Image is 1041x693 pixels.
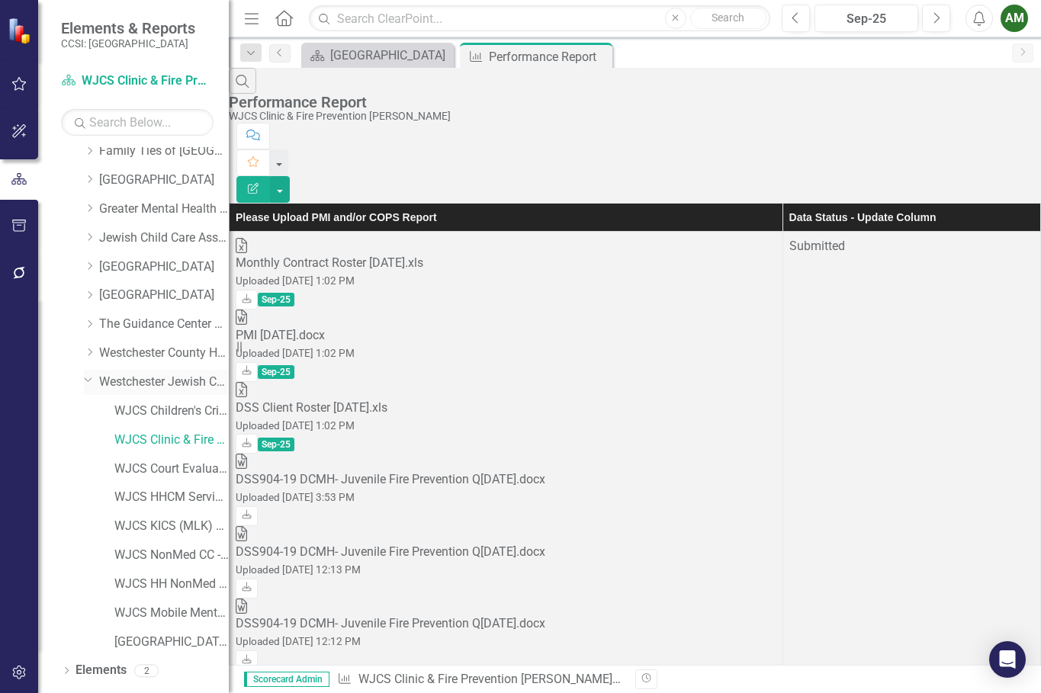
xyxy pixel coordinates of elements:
span: Sep-25 [258,438,294,451]
small: CCSI: [GEOGRAPHIC_DATA] [61,37,195,50]
div: Monthly Contract Roster [DATE].xls [236,255,776,272]
div: 2 [134,664,159,677]
div: Performance Report [489,47,609,66]
input: Search Below... [61,109,214,136]
span: Elements & Reports [61,19,195,37]
input: Search ClearPoint... [309,5,770,32]
a: [GEOGRAPHIC_DATA] [99,287,229,304]
a: WJCS HHCM Service Dollars - Children [114,489,229,506]
img: ClearPoint Strategy [8,18,34,44]
a: Family Ties of [GEOGRAPHIC_DATA], Inc. [99,143,229,160]
div: PMI [DATE].docx [236,327,776,345]
div: Data Status - Update Column [789,210,1034,225]
a: WJCS KICS (MLK) SBMH [114,518,229,535]
small: Uploaded [DATE] 1:02 PM [236,347,355,359]
div: » » [337,671,624,688]
div: Open Intercom Messenger [989,641,1026,678]
span: Sep-25 [258,293,294,306]
a: Westchester Jewish Community Svcs, Inc [99,374,229,391]
div: DSS904-19 DCMH- Juvenile Fire Prevention Q[DATE].docx [236,471,776,489]
a: Jewish Child Care Association [99,229,229,247]
a: [GEOGRAPHIC_DATA] - School Support Project II [114,634,229,651]
a: Elements [76,662,127,679]
small: Uploaded [DATE] 1:02 PM [236,419,355,432]
a: WJCS Children's Crisis Stabilization [114,403,229,420]
span: Submitted [789,239,845,253]
button: Search [690,8,766,29]
small: Uploaded [DATE] 12:13 PM [236,563,361,576]
a: WJCS HH NonMed CM - Children [114,576,229,593]
a: [GEOGRAPHIC_DATA] [99,172,229,189]
div: DSS904-19 DCMH- Juvenile Fire Prevention Q[DATE].docx [236,615,776,633]
a: WJCS Court Evaluation Services [114,460,229,478]
div: [GEOGRAPHIC_DATA] [330,46,450,65]
span: Sep-25 [258,365,294,379]
div: Please Upload PMI and/or COPS Report [236,210,776,225]
div: DSS904-19 DCMH- Juvenile Fire Prevention Q[DATE].docx [236,544,776,561]
a: [GEOGRAPHIC_DATA] [99,258,229,276]
button: Sep-25 [814,5,919,32]
a: Greater Mental Health of [GEOGRAPHIC_DATA] [99,201,229,218]
span: Search [712,11,744,24]
a: WJCS Clinic & Fire Prevention [PERSON_NAME] [61,72,214,90]
div: Sep-25 [820,10,914,28]
a: WJCS Mobile Mental Health [114,605,229,622]
a: The Guidance Center of [GEOGRAPHIC_DATA] [99,316,229,333]
a: Westchester County Healthcare Corp [99,345,229,362]
div: Performance Report [229,94,1033,111]
a: WJCS Clinic & Fire Prevention [PERSON_NAME] [114,432,229,449]
button: AM [1001,5,1028,32]
a: WJCS NonMed CC - C&Y [114,547,229,564]
div: WJCS Clinic & Fire Prevention [PERSON_NAME] [229,111,1033,122]
span: Scorecard Admin [244,672,329,687]
a: [GEOGRAPHIC_DATA] [305,46,450,65]
small: Uploaded [DATE] 12:12 PM [236,635,361,647]
div: DSS Client Roster [DATE].xls [236,399,776,417]
a: WJCS Clinic & Fire Prevention [PERSON_NAME] [358,672,621,686]
small: Uploaded [DATE] 3:53 PM [236,491,355,503]
small: Uploaded [DATE] 1:02 PM [236,274,355,287]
